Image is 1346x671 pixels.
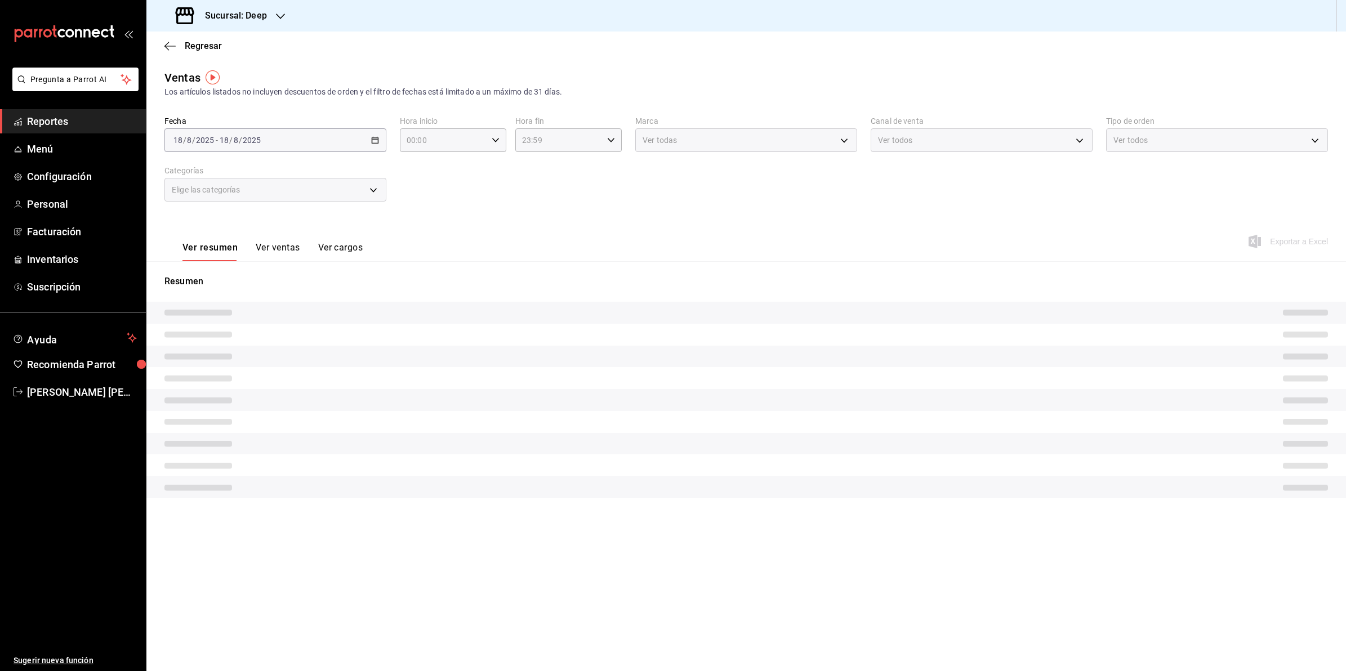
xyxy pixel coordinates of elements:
span: Regresar [185,41,222,51]
label: Categorías [164,167,386,175]
div: navigation tabs [182,242,363,261]
button: Pregunta a Parrot AI [12,68,139,91]
span: / [192,136,195,145]
span: Ver todas [643,135,677,146]
div: Los artículos listados no incluyen descuentos de orden y el filtro de fechas está limitado a un m... [164,86,1328,98]
span: / [183,136,186,145]
span: Facturación [27,224,137,239]
input: -- [173,136,183,145]
label: Canal de venta [871,117,1093,125]
label: Tipo de orden [1106,117,1328,125]
span: Recomienda Parrot [27,357,137,372]
span: / [229,136,233,145]
span: Inventarios [27,252,137,267]
input: -- [219,136,229,145]
span: [PERSON_NAME] [PERSON_NAME] [27,384,137,400]
span: Ayuda [27,331,122,345]
span: Ver todos [878,135,912,146]
span: Ver todos [1113,135,1148,146]
label: Fecha [164,117,386,125]
button: Ver ventas [256,242,300,261]
p: Resumen [164,275,1328,288]
button: Regresar [164,41,222,51]
span: - [216,136,218,145]
button: Ver resumen [182,242,238,261]
label: Hora fin [515,117,622,125]
a: Pregunta a Parrot AI [8,82,139,93]
label: Marca [635,117,857,125]
input: ---- [242,136,261,145]
span: Reportes [27,114,137,129]
h3: Sucursal: Deep [196,9,267,23]
span: Menú [27,141,137,156]
button: Ver cargos [318,242,363,261]
label: Hora inicio [400,117,506,125]
span: Suscripción [27,279,137,294]
span: / [239,136,242,145]
input: -- [233,136,239,145]
input: ---- [195,136,215,145]
div: Ventas [164,69,200,86]
span: Personal [27,196,137,212]
span: Elige las categorías [172,184,240,195]
button: open_drawer_menu [124,29,133,38]
span: Sugerir nueva función [14,655,137,666]
span: Configuración [27,169,137,184]
img: Tooltip marker [206,70,220,84]
span: Pregunta a Parrot AI [30,74,121,86]
input: -- [186,136,192,145]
